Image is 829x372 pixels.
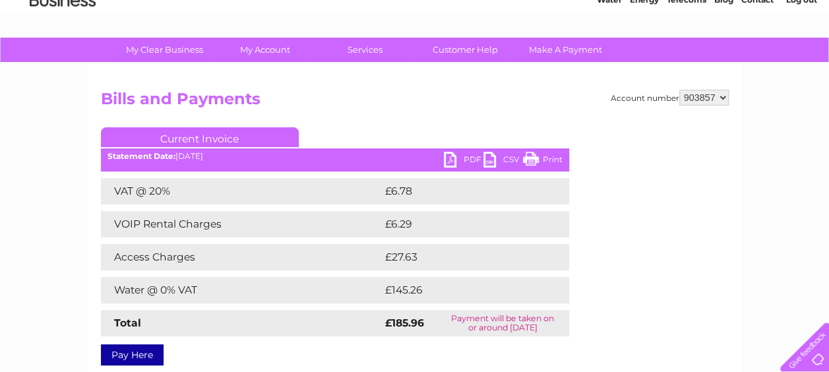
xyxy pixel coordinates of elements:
a: CSV [483,152,523,171]
div: [DATE] [101,152,569,161]
a: Water [597,56,622,66]
a: Customer Help [411,38,520,62]
div: Clear Business is a trading name of Verastar Limited (registered in [GEOGRAPHIC_DATA] No. 3667643... [104,7,727,64]
a: Services [311,38,419,62]
a: Contact [741,56,774,66]
td: £145.26 [382,277,545,303]
td: VAT @ 20% [101,178,382,204]
a: Current Invoice [101,127,299,147]
a: Make A Payment [511,38,620,62]
a: Log out [785,56,816,66]
td: Water @ 0% VAT [101,277,382,303]
td: VOIP Rental Charges [101,211,382,237]
a: PDF [444,152,483,171]
a: Telecoms [667,56,706,66]
b: Statement Date: [107,151,175,161]
td: £6.78 [382,178,538,204]
a: 0333 014 3131 [580,7,671,23]
td: £6.29 [382,211,538,237]
a: Pay Here [101,344,164,365]
a: Energy [630,56,659,66]
strong: £185.96 [385,317,424,329]
div: Account number [611,90,729,106]
a: Blog [714,56,733,66]
strong: Total [114,317,141,329]
a: My Clear Business [110,38,219,62]
td: £27.63 [382,244,542,270]
h2: Bills and Payments [101,90,729,115]
a: Print [523,152,563,171]
td: Payment will be taken on or around [DATE] [437,310,569,336]
a: My Account [210,38,319,62]
td: Access Charges [101,244,382,270]
img: logo.png [29,34,96,75]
